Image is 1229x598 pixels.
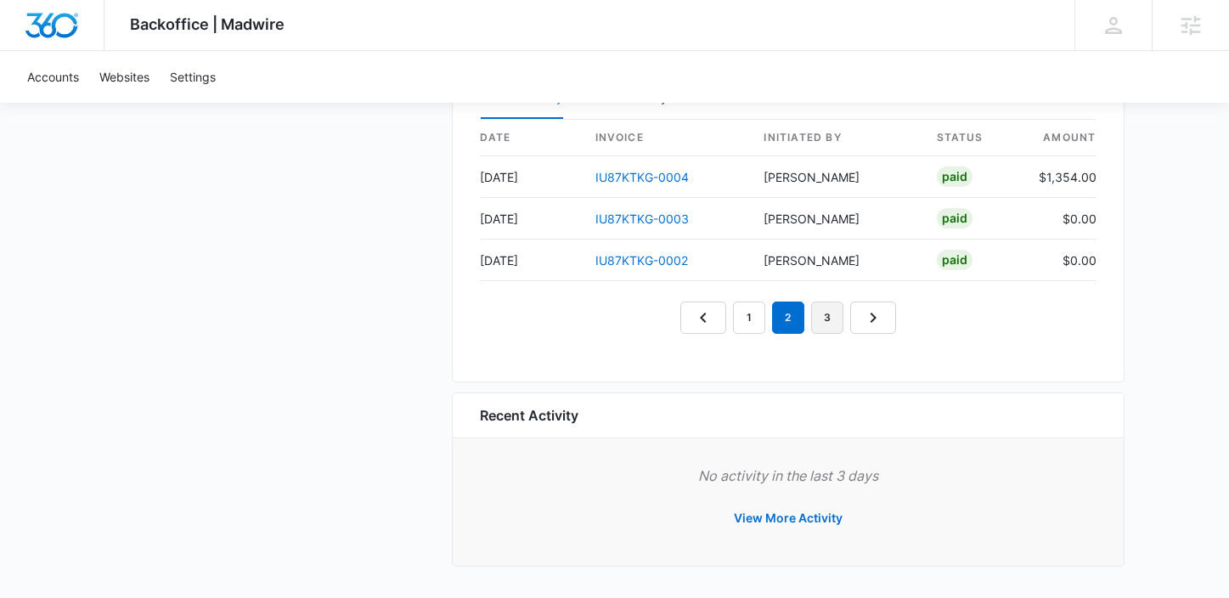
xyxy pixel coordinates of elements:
div: Paid [937,250,972,270]
td: [PERSON_NAME] [750,240,922,281]
td: [PERSON_NAME] [750,198,922,240]
th: Initiated By [750,120,922,156]
div: Domain: [DOMAIN_NAME] [44,44,187,58]
button: View More Activity [717,498,860,539]
div: v 4.0.25 [48,27,83,41]
td: [DATE] [480,198,582,240]
a: IU87KTKG-0004 [595,170,689,184]
nav: Pagination [680,302,896,334]
th: status [923,120,1025,156]
a: Page 3 [811,302,843,334]
div: Paid [937,166,972,187]
h6: Recent Activity [480,405,578,426]
div: Scheduled Payments [583,92,708,104]
th: invoice [582,120,751,156]
div: Domain Overview [65,100,152,111]
th: amount [1025,120,1097,156]
a: Accounts [17,51,89,103]
a: Websites [89,51,160,103]
td: [DATE] [480,240,582,281]
a: Previous Page [680,302,726,334]
div: Keywords by Traffic [188,100,286,111]
td: [DATE] [480,156,582,198]
span: Backoffice | Madwire [130,15,285,33]
a: IU87KTKG-0003 [595,212,689,226]
a: Page 1 [733,302,765,334]
th: date [480,120,582,156]
td: $1,354.00 [1025,156,1097,198]
img: logo_orange.svg [27,27,41,41]
a: Next Page [850,302,896,334]
img: tab_domain_overview_orange.svg [46,99,59,112]
td: $0.00 [1025,198,1097,240]
td: [PERSON_NAME] [750,156,922,198]
img: website_grey.svg [27,44,41,58]
p: No activity in the last 3 days [480,465,1097,486]
div: Paid [937,208,972,228]
em: 2 [772,302,804,334]
a: Settings [160,51,226,103]
a: IU87KTKG-0002 [595,253,688,268]
td: $0.00 [1025,240,1097,281]
img: tab_keywords_by_traffic_grey.svg [169,99,183,112]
